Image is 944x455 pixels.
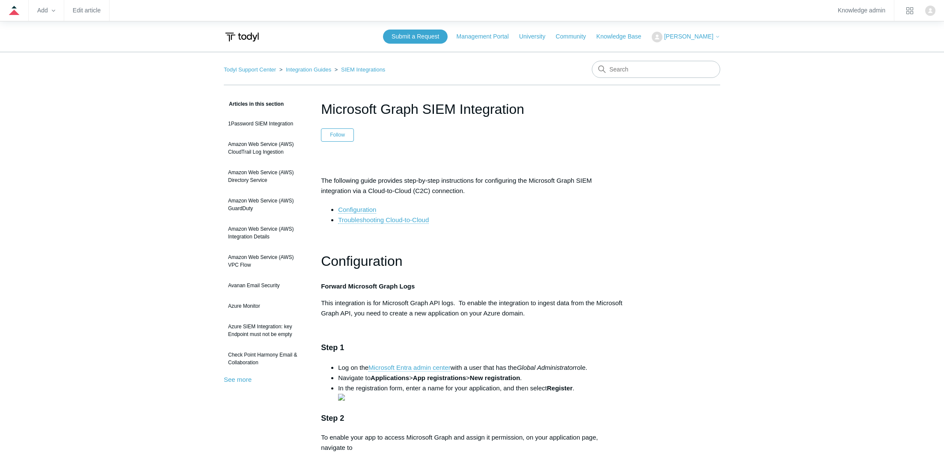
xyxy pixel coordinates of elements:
a: Amazon Web Service (AWS) CloudTrail Log Ingestion [224,136,308,160]
li: SIEM Integrations [333,66,386,73]
strong: Applications [371,374,409,381]
h1: Microsoft Graph SIEM Integration [321,99,623,119]
img: Todyl Support Center Help Center home page [224,29,260,45]
a: Community [556,32,595,41]
a: Integration Guides [286,66,331,73]
a: SIEM Integrations [341,66,385,73]
img: user avatar [925,6,935,16]
a: Check Point Harmony Email & Collaboration [224,347,308,371]
h3: Step 2 [321,412,623,425]
p: To enable your app to access Microsoft Graph and assign it permission, on your application page, ... [321,432,623,453]
a: Azure SIEM Integration: key Endpoint must not be empty [224,318,308,342]
h3: Step 1 [321,342,623,354]
a: Knowledge Base [597,32,650,41]
li: Navigate to > > . [338,373,623,383]
a: Amazon Web Service (AWS) GuardDuty [224,193,308,217]
zd-hc-trigger: Add [37,8,55,13]
a: Amazon Web Service (AWS) Integration Details [224,221,308,245]
p: This integration is for Microsoft Graph API logs. To enable the integration to ingest data from t... [321,298,623,318]
a: Management Portal [457,32,517,41]
input: Search [592,61,720,78]
li: Todyl Support Center [224,66,278,73]
button: Follow Article [321,128,354,141]
span: Articles in this section [224,101,284,107]
a: Avanan Email Security [224,277,308,294]
a: Microsoft Entra admin center [368,364,451,372]
h1: Configuration [321,250,623,272]
strong: New registration [470,374,520,381]
a: Todyl Support Center [224,66,276,73]
a: Submit a Request [383,30,448,44]
strong: Forward Microsoft Graph Logs [321,283,415,290]
em: Global Administrator [517,364,575,371]
li: Integration Guides [278,66,333,73]
a: 1Password SIEM Integration [224,116,308,132]
a: Edit article [73,8,101,13]
a: University [519,32,554,41]
button: [PERSON_NAME] [652,32,720,42]
a: See more [224,376,252,383]
a: Amazon Web Service (AWS) VPC Flow [224,249,308,273]
li: Log on the with a user that has the role. [338,363,623,373]
a: Amazon Web Service (AWS) Directory Service [224,164,308,188]
span: [PERSON_NAME] [664,33,713,40]
a: Troubleshooting Cloud-to-Cloud [338,216,429,224]
strong: Register [547,384,573,392]
a: Knowledge admin [838,8,885,13]
a: Azure Monitor [224,298,308,314]
li: In the registration form, enter a name for your application, and then select . [338,383,623,404]
p: The following guide provides step-by-step instructions for configuring the Microsoft Graph SIEM i... [321,175,623,196]
zd-hc-trigger: Click your profile icon to open the profile menu [925,6,935,16]
img: 39969852501395 [338,394,345,401]
a: Configuration [338,206,376,214]
strong: App registrations [413,374,466,381]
